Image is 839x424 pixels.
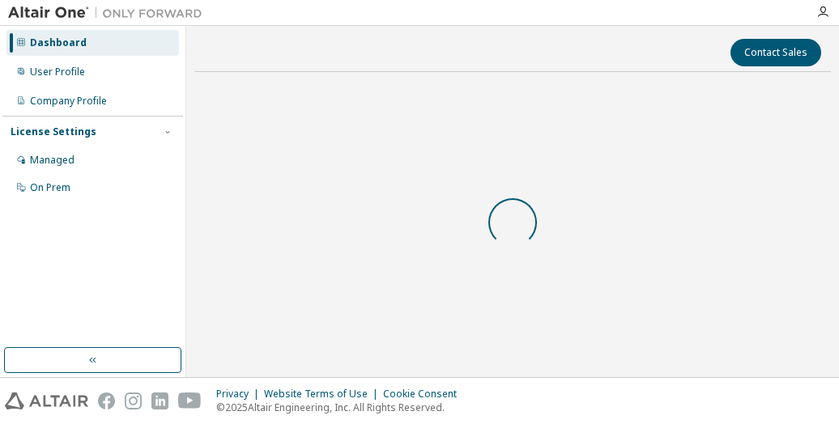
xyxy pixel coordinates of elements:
[730,39,821,66] button: Contact Sales
[30,66,85,78] div: User Profile
[216,401,466,414] p: © 2025 Altair Engineering, Inc. All Rights Reserved.
[151,392,168,409] img: linkedin.svg
[383,388,466,401] div: Cookie Consent
[98,392,115,409] img: facebook.svg
[30,154,75,167] div: Managed
[5,392,88,409] img: altair_logo.svg
[11,125,96,138] div: License Settings
[30,181,70,194] div: On Prem
[178,392,202,409] img: youtube.svg
[125,392,142,409] img: instagram.svg
[30,95,107,108] div: Company Profile
[30,36,87,49] div: Dashboard
[216,388,264,401] div: Privacy
[264,388,383,401] div: Website Terms of Use
[8,5,211,21] img: Altair One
